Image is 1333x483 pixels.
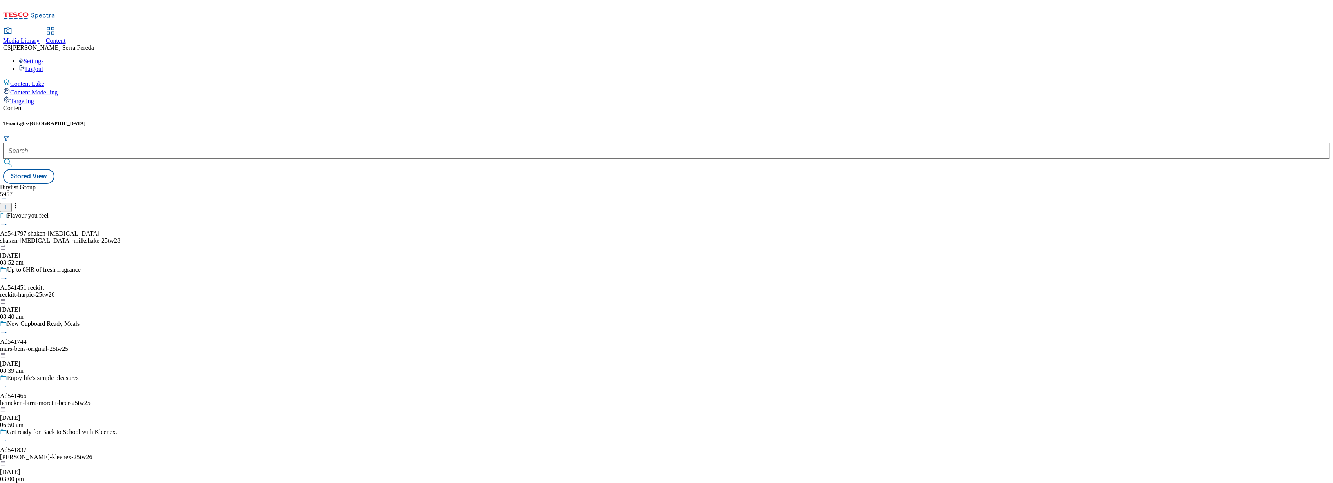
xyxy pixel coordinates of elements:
a: Content Modelling [3,87,1330,96]
a: Logout [19,65,43,72]
div: Content [3,105,1330,112]
span: Content Lake [10,80,44,87]
span: Media Library [3,37,40,44]
h5: Tenant: [3,120,1330,127]
div: Get ready for Back to School with Kleenex. [7,429,117,436]
div: New Cupboard Ready Meals [7,320,80,327]
a: Targeting [3,96,1330,105]
button: Stored View [3,169,54,184]
a: Content Lake [3,79,1330,87]
span: Content Modelling [10,89,58,96]
a: Settings [19,58,44,64]
span: ghs-[GEOGRAPHIC_DATA] [20,120,86,126]
span: [PERSON_NAME] Serra Pereda [11,44,94,51]
input: Search [3,143,1330,159]
span: CS [3,44,11,51]
span: Targeting [10,98,34,104]
a: Media Library [3,28,40,44]
div: Flavour you feel [7,212,49,219]
a: Content [46,28,66,44]
div: Up to 8HR of fresh fragrance [7,266,81,273]
div: Enjoy life's simple pleasures [7,374,79,381]
span: Content [46,37,66,44]
svg: Search Filters [3,135,9,142]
